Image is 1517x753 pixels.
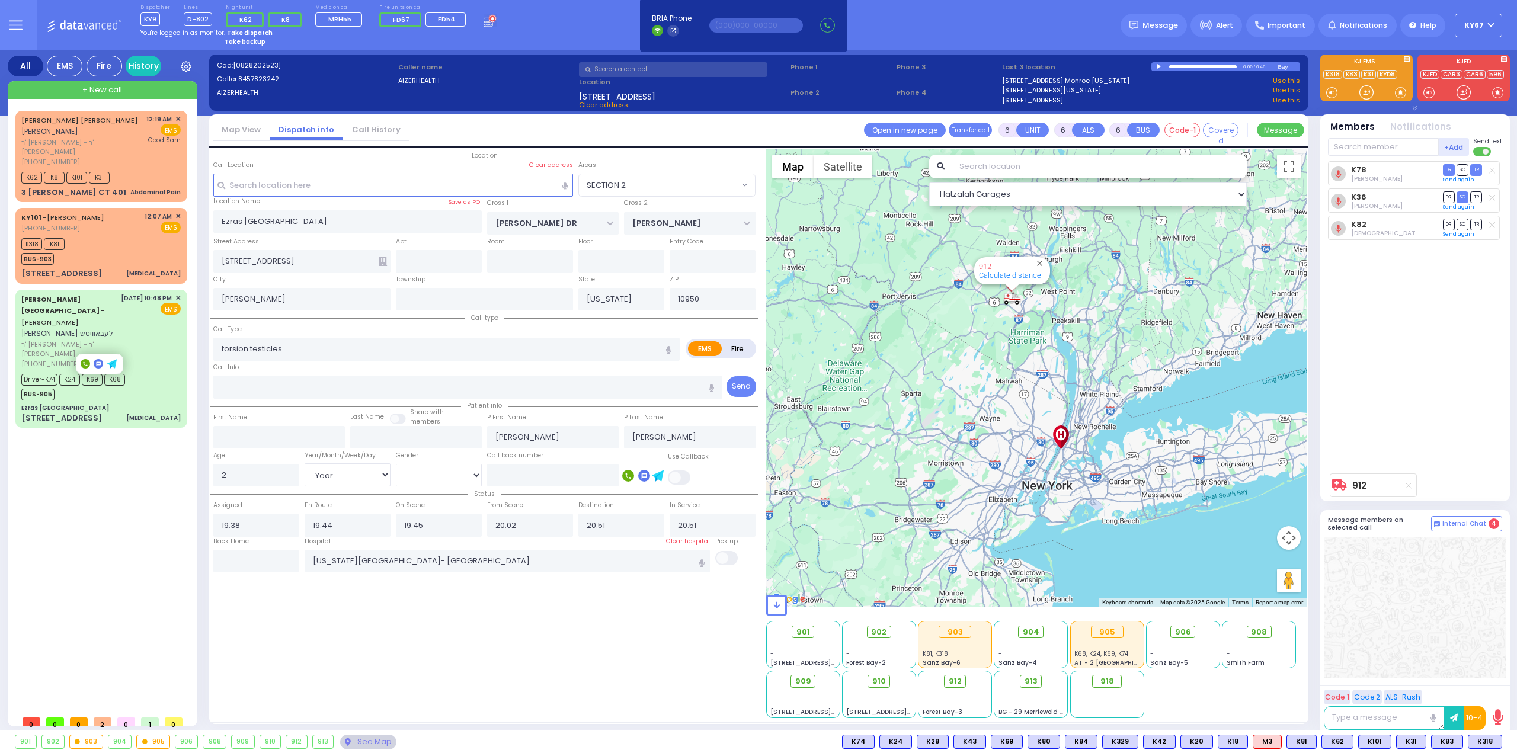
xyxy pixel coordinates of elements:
[1091,626,1124,639] div: 905
[1487,70,1504,79] a: 596
[175,212,181,222] span: ✕
[15,735,36,748] div: 901
[1175,626,1191,638] span: 906
[1180,735,1213,749] div: BLS
[59,374,80,386] span: K24
[21,389,55,400] span: BUS-905
[688,341,722,356] label: EMS
[379,257,387,266] span: Other building occupants
[70,717,88,726] span: 0
[1473,137,1502,146] span: Send text
[842,735,875,749] div: BLS
[1361,70,1376,79] a: K31
[769,591,808,607] img: Google
[213,275,226,284] label: City
[1143,735,1176,749] div: BLS
[770,649,774,658] span: -
[161,303,181,315] span: EMS
[923,690,926,698] span: -
[1464,20,1484,31] span: KY67
[796,626,810,638] span: 901
[1328,516,1431,531] h5: Message members on selected call
[89,172,110,184] span: K31
[1470,164,1482,175] span: TR
[217,74,394,84] label: Caller:
[1002,62,1151,72] label: Last 3 location
[1417,59,1510,67] label: KJFD
[953,735,986,749] div: BLS
[579,62,767,77] input: Search a contact
[1002,85,1101,95] a: [STREET_ADDRESS][US_STATE]
[396,451,418,460] label: Gender
[897,88,998,98] span: Phone 4
[70,735,103,748] div: 903
[879,735,912,749] div: BLS
[846,640,850,649] span: -
[529,161,573,170] label: Clear address
[1489,518,1499,529] span: 4
[203,735,226,748] div: 908
[313,735,334,748] div: 913
[979,271,1041,280] a: Calculate distance
[1468,735,1502,749] div: BLS
[998,690,1002,698] span: -
[1431,735,1463,749] div: BLS
[923,649,948,658] span: K81, K318
[238,74,279,84] span: 8457823242
[846,690,850,698] span: -
[1340,20,1387,31] span: Notifications
[1074,658,1162,667] span: AT - 2 [GEOGRAPHIC_DATA]
[21,253,54,265] span: BUS-903
[217,88,394,98] label: AIZERHEALTH
[145,212,172,221] span: 12:07 AM
[1457,191,1468,203] span: SO
[846,698,850,707] span: -
[461,401,508,410] span: Patient info
[1002,95,1063,105] a: [STREET_ADDRESS]
[1256,60,1266,73] div: 0:46
[1074,649,1128,658] span: K68, K24, K69, K74
[1377,70,1397,79] a: KYD8
[1253,735,1282,749] div: ALS
[87,56,122,76] div: Fire
[1443,176,1474,183] a: Send again
[227,28,273,37] strong: Take dispatch
[1034,258,1045,269] button: Close
[1253,60,1256,73] div: /
[305,537,331,546] label: Hospital
[1002,76,1129,86] a: [STREET_ADDRESS] Monroe [US_STATE]
[21,412,103,424] div: [STREET_ADDRESS]
[1100,675,1114,687] span: 918
[846,649,850,658] span: -
[393,15,409,24] span: FD67
[1443,191,1455,203] span: DR
[579,91,655,100] span: [STREET_ADDRESS]
[1164,123,1200,137] button: Code-1
[770,707,882,716] span: [STREET_ADDRESS][PERSON_NAME]
[121,294,172,303] span: [DATE] 10:48 PM
[579,100,628,110] span: Clear address
[328,14,351,24] span: MRH55
[1351,165,1366,174] a: K78
[140,28,225,37] span: You're logged in as monitor.
[21,328,113,338] span: [PERSON_NAME] לעבאוויטש
[487,501,523,510] label: From Scene
[1273,76,1300,86] a: Use this
[1016,123,1049,137] button: UNIT
[213,197,260,206] label: Location Name
[82,374,103,386] span: K69
[104,374,125,386] span: K68
[1441,70,1462,79] a: CAR3
[1328,138,1439,156] input: Search member
[668,452,709,462] label: Use Callback
[998,640,1002,649] span: -
[140,12,160,26] span: KY9
[949,675,962,687] span: 912
[1278,62,1300,71] div: Bay
[47,18,126,33] img: Logo
[213,161,254,170] label: Call Location
[1470,191,1482,203] span: TR
[1065,735,1097,749] div: BLS
[1330,120,1375,134] button: Members
[1025,675,1038,687] span: 913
